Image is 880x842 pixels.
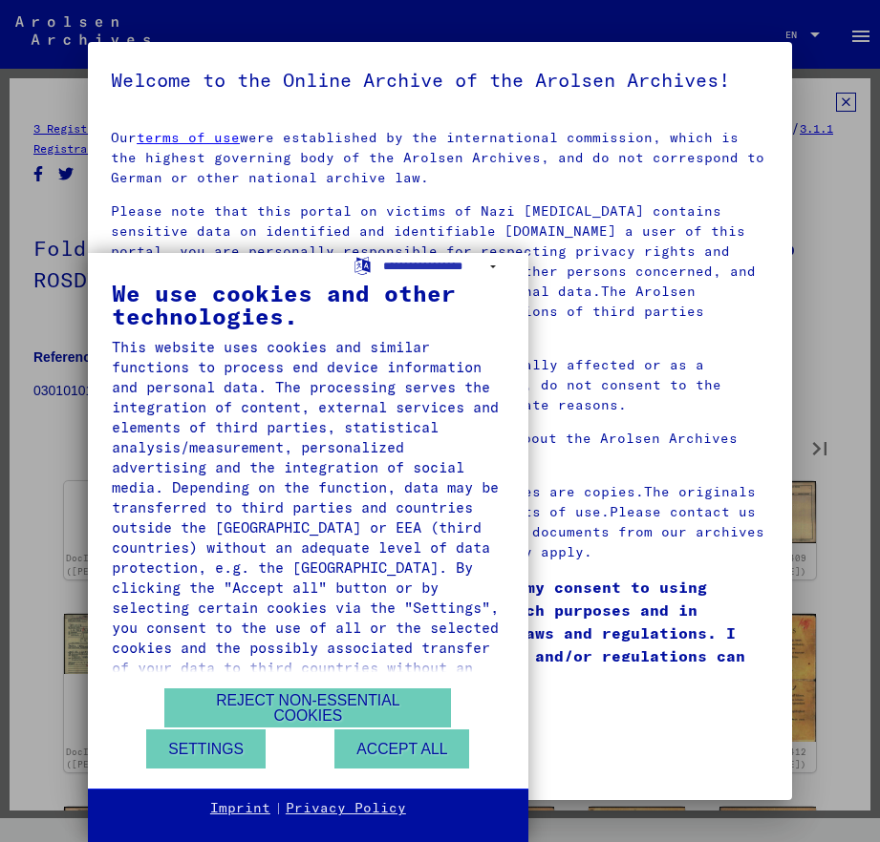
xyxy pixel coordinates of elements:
div: We use cookies and other technologies. [112,282,504,327]
button: Reject non-essential cookies [164,688,451,727]
button: Accept all [334,729,469,768]
button: Settings [146,729,266,768]
a: Imprint [210,799,270,818]
div: This website uses cookies and similar functions to process end device information and personal da... [112,337,504,698]
a: Privacy Policy [286,799,406,818]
